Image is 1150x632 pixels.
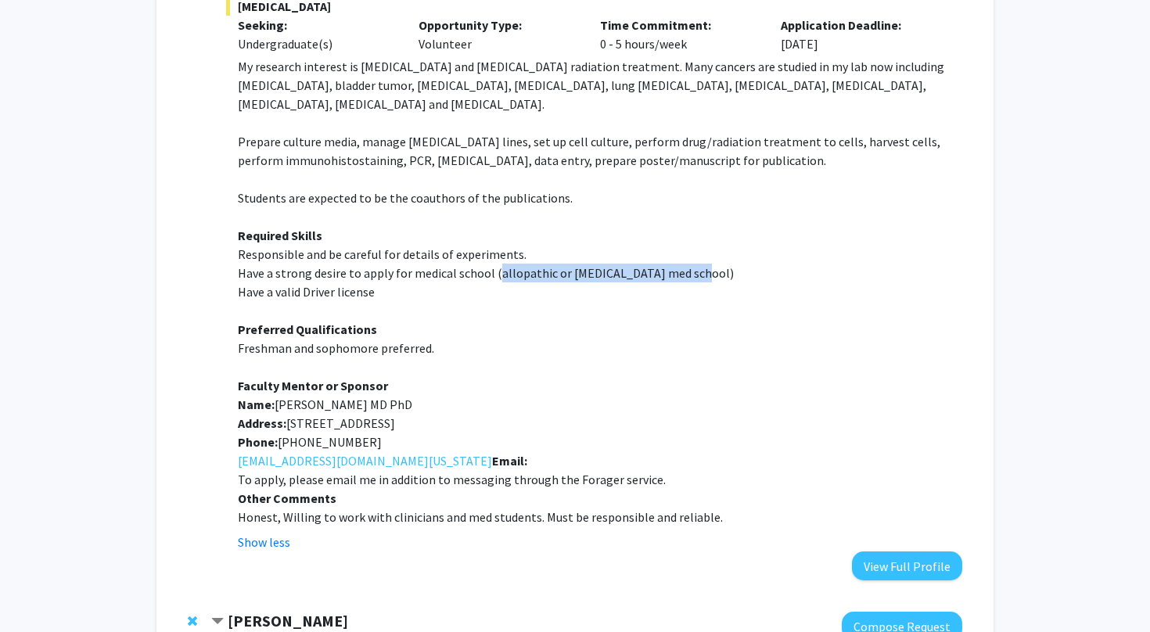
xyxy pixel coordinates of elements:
strong: Name: [238,397,275,412]
strong: Faculty Mentor or Sponsor [238,378,388,393]
span: [PHONE_NUMBER] [278,434,382,450]
span: Freshman and sophomore preferred. [238,340,434,356]
iframe: Chat [12,562,66,620]
span: Have a valid Driver license [238,284,375,300]
div: Undergraduate(s) [238,34,396,53]
p: Seeking: [238,16,396,34]
strong: Phone: [238,434,278,450]
p: To apply, please email me in addition to messaging through the Forager service. [238,470,962,489]
span: [STREET_ADDRESS] [286,415,395,431]
span: Contract Nicholas Gaspelin Bookmark [211,616,224,628]
strong: Address: [238,415,286,431]
strong: Other Comments [238,490,336,506]
strong: [PERSON_NAME] [228,611,348,630]
button: View Full Profile [852,551,962,580]
span: Responsible and be careful for details of experiments. [238,246,526,262]
div: Volunteer [407,16,588,53]
strong: Preferred Qualifications [238,321,377,337]
span: Have a strong desire to apply for medical school (allopathic or [MEDICAL_DATA] med school) [238,265,734,281]
p: Application Deadline: [781,16,939,34]
p: Opportunity Type: [419,16,577,34]
span: Prepare culture media, manage [MEDICAL_DATA] lines, set up cell culture, perform drug/radiation t... [238,134,940,168]
strong: Email: [492,453,527,469]
button: Show less [238,533,290,551]
span: Honest, Willing to work with clinicians and med students. Must be responsible and reliable. [238,509,723,525]
span: Students are expected to be the coauthors of the publications. [238,190,573,206]
span: Remove Nicholas Gaspelin from bookmarks [188,615,197,627]
div: 0 - 5 hours/week [588,16,770,53]
span: [PERSON_NAME] MD PhD [275,397,412,412]
strong: Required Skills [238,228,322,243]
p: Time Commitment: [600,16,758,34]
span: My research interest is [MEDICAL_DATA] and [MEDICAL_DATA] radiation treatment. Many cancers are s... [238,59,944,112]
div: [DATE] [769,16,951,53]
a: [EMAIL_ADDRESS][DOMAIN_NAME][US_STATE] [238,451,492,470]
